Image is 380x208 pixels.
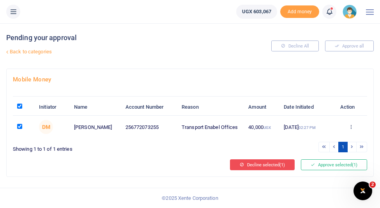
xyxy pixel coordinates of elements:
span: (1) [279,162,285,167]
div: Showing 1 to 1 of 1 entries [13,141,187,153]
li: Toup your wallet [280,5,319,18]
th: : activate to sort column descending [13,99,35,116]
a: profile-user [343,5,360,19]
span: (1) [352,162,357,167]
button: Decline selected(1) [230,159,295,170]
th: Action: activate to sort column ascending [335,99,367,116]
th: Account Number: activate to sort column ascending [121,99,177,116]
span: Dorothy Mwine [39,120,53,134]
small: UGX [263,125,271,130]
a: Add money [280,8,319,14]
a: UGX 603,067 [236,5,277,19]
td: 40,000 [244,116,279,138]
td: Transport Enabel Offices [177,116,244,138]
small: 02:27 PM [299,125,316,130]
span: UGX 603,067 [242,8,271,16]
th: Initiator: activate to sort column ascending [35,99,70,116]
th: Reason: activate to sort column ascending [177,99,244,116]
li: Wallet ballance [233,5,280,19]
td: 256772073255 [121,116,177,138]
span: 2 [369,182,376,188]
span: Add money [280,5,319,18]
iframe: Intercom live chat [353,182,372,200]
a: 1 [338,142,348,152]
th: Amount: activate to sort column ascending [244,99,279,116]
th: Name: activate to sort column ascending [70,99,121,116]
td: [DATE] [279,116,335,138]
h4: Pending your approval [6,33,249,42]
button: Approve selected(1) [301,159,367,170]
h4: Mobile Money [13,75,367,84]
th: Date Initiated: activate to sort column ascending [279,99,335,116]
a: Back to categories [4,45,249,58]
img: profile-user [343,5,357,19]
td: [PERSON_NAME] [70,116,121,138]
